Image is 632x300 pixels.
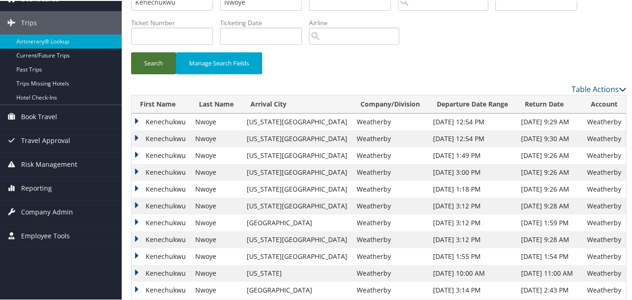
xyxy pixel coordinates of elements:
[132,113,191,129] td: Kenechukwu
[132,214,191,230] td: Kenechukwu
[352,163,428,180] td: Weatherby
[242,230,352,247] td: [US_STATE][GEOGRAPHIC_DATA]
[428,264,516,281] td: [DATE] 10:00 AM
[428,163,516,180] td: [DATE] 3:00 PM
[582,113,626,129] td: Weatherby
[516,146,582,163] td: [DATE] 9:26 AM
[428,113,516,129] td: [DATE] 12:54 PM
[191,94,242,113] th: Last Name: activate to sort column ascending
[132,197,191,214] td: Kenechukwu
[309,17,406,27] label: Airline
[242,113,352,129] td: [US_STATE][GEOGRAPHIC_DATA]
[428,230,516,247] td: [DATE] 3:12 PM
[176,51,262,73] button: Manage Search Fields
[191,230,242,247] td: Nwoye
[428,129,516,146] td: [DATE] 12:54 PM
[132,281,191,298] td: Kenechukwu
[191,214,242,230] td: Nwoye
[516,230,582,247] td: [DATE] 9:28 AM
[352,129,428,146] td: Weatherby
[352,230,428,247] td: Weatherby
[21,152,77,175] span: Risk Management
[242,146,352,163] td: [US_STATE][GEOGRAPHIC_DATA]
[352,247,428,264] td: Weatherby
[516,264,582,281] td: [DATE] 11:00 AM
[352,180,428,197] td: Weatherby
[582,247,626,264] td: Weatherby
[131,51,176,73] button: Search
[132,180,191,197] td: Kenechukwu
[21,10,37,34] span: Trips
[132,264,191,281] td: Kenechukwu
[428,94,516,113] th: Departure Date Range: activate to sort column ascending
[242,247,352,264] td: [US_STATE][GEOGRAPHIC_DATA]
[428,180,516,197] td: [DATE] 1:18 PM
[582,163,626,180] td: Weatherby
[428,197,516,214] td: [DATE] 3:12 PM
[220,17,309,27] label: Ticketing Date
[582,146,626,163] td: Weatherby
[582,214,626,230] td: Weatherby
[21,176,52,199] span: Reporting
[242,197,352,214] td: [US_STATE][GEOGRAPHIC_DATA]
[242,214,352,230] td: [GEOGRAPHIC_DATA]
[191,197,242,214] td: Nwoye
[132,94,191,113] th: First Name: activate to sort column ascending
[131,17,220,27] label: Ticket Number
[516,163,582,180] td: [DATE] 9:26 AM
[516,197,582,214] td: [DATE] 9:28 AM
[516,247,582,264] td: [DATE] 1:54 PM
[352,94,428,113] th: Company/Division
[242,264,352,281] td: [US_STATE]
[516,281,582,298] td: [DATE] 2:43 PM
[428,247,516,264] td: [DATE] 1:55 PM
[21,223,70,247] span: Employee Tools
[428,146,516,163] td: [DATE] 1:49 PM
[242,180,352,197] td: [US_STATE][GEOGRAPHIC_DATA]
[21,200,73,223] span: Company Admin
[242,281,352,298] td: [GEOGRAPHIC_DATA]
[191,146,242,163] td: Nwoye
[582,180,626,197] td: Weatherby
[191,264,242,281] td: Nwoye
[191,180,242,197] td: Nwoye
[21,104,57,128] span: Book Travel
[132,129,191,146] td: Kenechukwu
[21,128,70,151] span: Travel Approval
[132,163,191,180] td: Kenechukwu
[582,264,626,281] td: Weatherby
[352,214,428,230] td: Weatherby
[242,163,352,180] td: [US_STATE][GEOGRAPHIC_DATA]
[242,129,352,146] td: [US_STATE][GEOGRAPHIC_DATA]
[516,129,582,146] td: [DATE] 9:30 AM
[191,113,242,129] td: Nwoye
[582,94,626,113] th: Account: activate to sort column ascending
[242,94,352,113] th: Arrival City: activate to sort column ascending
[132,146,191,163] td: Kenechukwu
[191,163,242,180] td: Nwoye
[582,281,626,298] td: Weatherby
[191,247,242,264] td: Nwoye
[428,214,516,230] td: [DATE] 3:12 PM
[352,264,428,281] td: Weatherby
[191,129,242,146] td: Nwoye
[132,247,191,264] td: Kenechukwu
[352,281,428,298] td: Weatherby
[428,281,516,298] td: [DATE] 3:14 PM
[352,113,428,129] td: Weatherby
[516,180,582,197] td: [DATE] 9:26 AM
[352,197,428,214] td: Weatherby
[572,83,626,93] a: Table Actions
[582,197,626,214] td: Weatherby
[582,230,626,247] td: Weatherby
[132,230,191,247] td: Kenechukwu
[516,94,582,113] th: Return Date: activate to sort column ascending
[582,129,626,146] td: Weatherby
[516,214,582,230] td: [DATE] 1:59 PM
[191,281,242,298] td: Nwoye
[516,113,582,129] td: [DATE] 9:29 AM
[352,146,428,163] td: Weatherby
